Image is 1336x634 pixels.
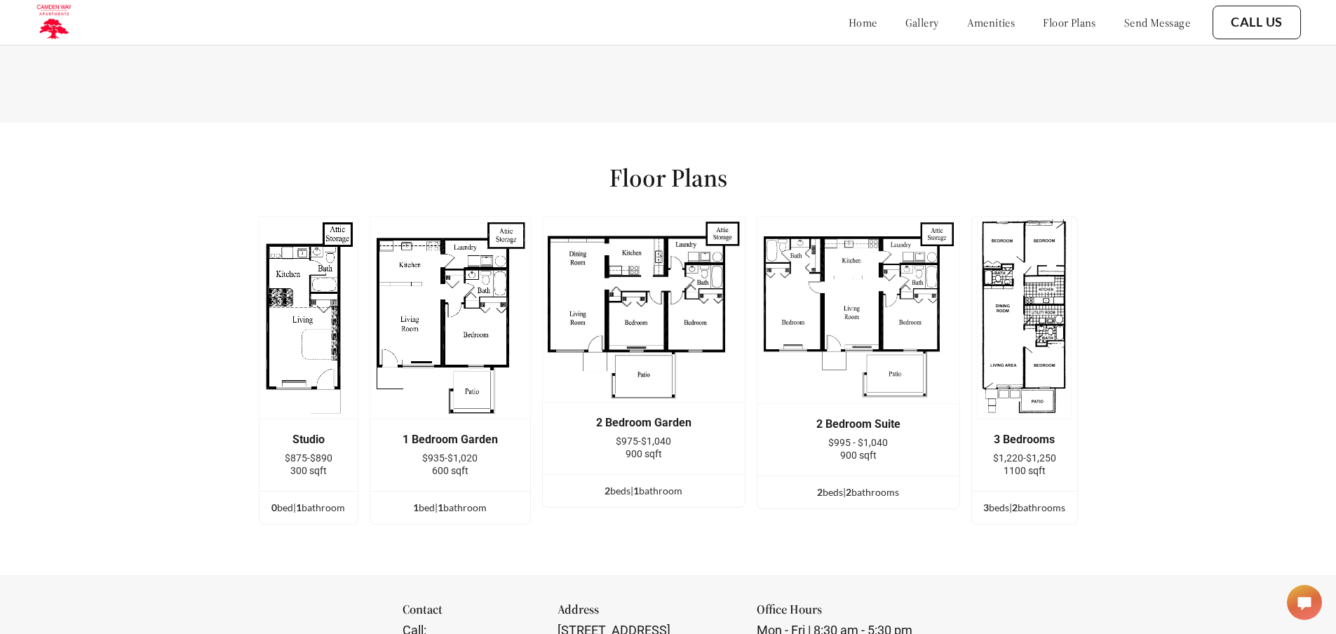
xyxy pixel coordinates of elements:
[977,216,1072,419] img: example
[626,448,662,459] span: 900 sqft
[778,418,938,431] div: 2 Bedroom Suite
[281,433,337,446] div: Studio
[967,15,1016,29] a: amenities
[846,486,851,498] span: 2
[370,500,530,515] div: bed | bathroom
[1231,15,1283,30] a: Call Us
[543,483,745,499] div: bed s | bathroom
[993,433,1056,446] div: 3 Bedrooms
[1004,465,1046,476] span: 1100 sqft
[564,417,724,429] div: 2 Bedroom Garden
[1043,15,1096,29] a: floor plans
[1012,501,1018,513] span: 2
[542,216,745,403] img: example
[1124,15,1190,29] a: send message
[370,216,531,419] img: example
[633,485,639,497] span: 1
[290,465,327,476] span: 300 sqft
[993,452,1056,464] span: $1,220-$1,250
[432,465,468,476] span: 600 sqft
[983,501,989,513] span: 3
[757,603,933,624] div: Office Hours
[840,450,877,461] span: 900 sqft
[271,501,277,513] span: 0
[1213,6,1301,39] button: Call Us
[817,486,823,498] span: 2
[905,15,939,29] a: gallery
[605,485,610,497] span: 2
[296,501,302,513] span: 1
[757,216,960,404] img: example
[285,452,332,464] span: $875-$890
[757,485,959,500] div: bed s | bathroom s
[972,500,1077,515] div: bed s | bathroom s
[35,4,72,41] img: camden_logo.png
[438,501,443,513] span: 1
[616,436,671,447] span: $975-$1,040
[391,433,509,446] div: 1 Bedroom Garden
[259,500,358,515] div: bed | bathroom
[259,216,358,419] img: example
[849,15,877,29] a: home
[558,603,734,624] div: Address
[422,452,478,464] span: $935-$1,020
[609,162,727,194] h1: Floor Plans
[403,603,535,624] div: Contact
[828,437,888,448] span: $995 - $1,040
[413,501,419,513] span: 1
